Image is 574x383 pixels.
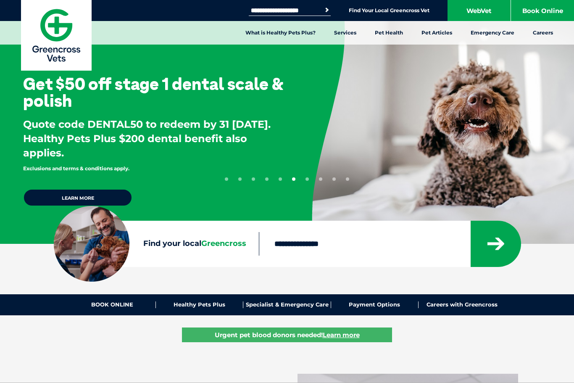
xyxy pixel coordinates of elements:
button: 7 of 10 [305,177,309,181]
button: 10 of 10 [346,177,349,181]
button: 8 of 10 [319,177,322,181]
a: Payment Options [331,301,419,308]
h3: Get $50 off stage 1 dental scale & polish [23,75,284,109]
span: Greencross [201,239,246,248]
button: 2 of 10 [238,177,242,181]
u: Learn more [323,331,360,339]
a: Emergency Care [461,21,524,45]
button: 3 of 10 [252,177,255,181]
label: Find your local [54,238,259,250]
a: Careers [524,21,562,45]
a: Urgent pet blood donors needed!Learn more [182,328,392,342]
button: 5 of 10 [279,177,282,181]
a: Find Your Local Greencross Vet [349,7,429,14]
button: 9 of 10 [332,177,336,181]
a: Pet Health [366,21,412,45]
a: Services [325,21,366,45]
a: BOOK ONLINE [68,301,156,308]
a: Healthy Pets Plus [156,301,243,308]
a: Pet Articles [412,21,461,45]
a: Learn more [23,189,132,206]
span: Exclusions and terms & conditions apply. [23,165,129,172]
button: 4 of 10 [265,177,269,181]
button: 6 of 10 [292,177,295,181]
button: Search [323,6,331,14]
p: Quote code DENTAL50 to redeem by 31 [DATE]. Healthy Pets Plus $200 dental benefit also applies. [23,117,284,174]
a: Careers with Greencross [419,301,506,308]
a: What is Healthy Pets Plus? [236,21,325,45]
a: Specialist & Emergency Care [243,301,331,308]
button: 1 of 10 [225,177,228,181]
